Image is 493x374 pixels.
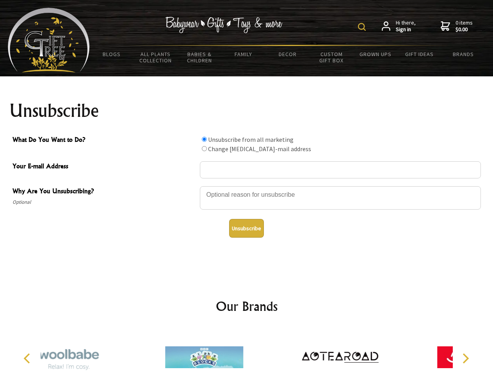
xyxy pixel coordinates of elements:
[441,19,473,33] a: 0 items$0.00
[8,8,90,72] img: Babyware - Gifts - Toys and more...
[20,350,37,367] button: Previous
[90,46,134,62] a: BLOGS
[310,46,354,69] a: Custom Gift Box
[396,26,416,33] strong: Sign in
[12,135,196,146] span: What Do You Want to Do?
[200,161,481,178] input: Your E-mail Address
[9,101,484,120] h1: Unsubscribe
[200,186,481,210] textarea: Why Are You Unsubscribing?
[456,26,473,33] strong: $0.00
[208,145,311,153] label: Change [MEDICAL_DATA]-mail address
[456,19,473,33] span: 0 items
[222,46,266,62] a: Family
[441,46,486,62] a: Brands
[16,297,478,316] h2: Our Brands
[178,46,222,69] a: Babies & Children
[353,46,397,62] a: Grown Ups
[397,46,441,62] a: Gift Ideas
[265,46,310,62] a: Decor
[166,17,283,33] img: Babywear - Gifts - Toys & more
[229,219,264,238] button: Unsubscribe
[12,186,196,198] span: Why Are You Unsubscribing?
[396,19,416,33] span: Hi there,
[202,137,207,142] input: What Do You Want to Do?
[208,136,294,143] label: Unsubscribe from all marketing
[202,146,207,151] input: What Do You Want to Do?
[12,198,196,207] span: Optional
[382,19,416,33] a: Hi there,Sign in
[358,23,366,31] img: product search
[457,350,474,367] button: Next
[12,161,196,173] span: Your E-mail Address
[134,46,178,69] a: All Plants Collection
